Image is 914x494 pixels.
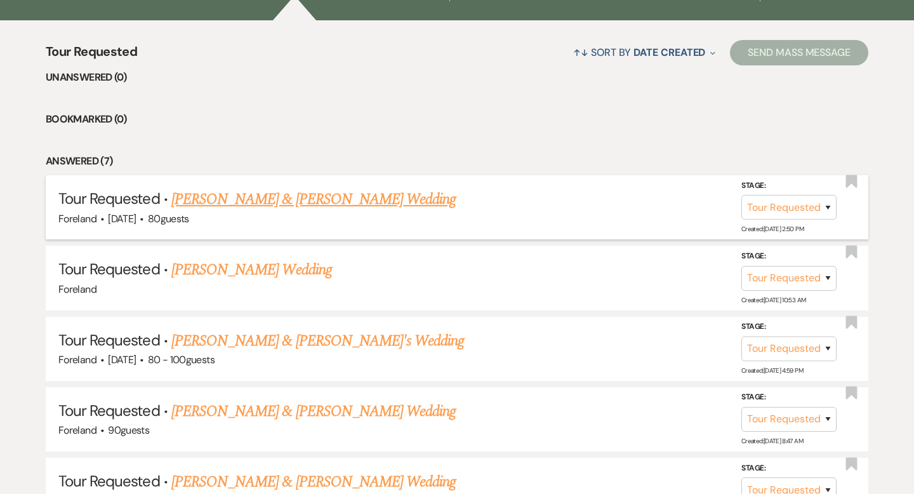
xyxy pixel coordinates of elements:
[148,212,189,225] span: 80 guests
[741,437,803,445] span: Created: [DATE] 8:47 AM
[741,320,837,334] label: Stage:
[58,424,96,437] span: Foreland
[741,179,837,193] label: Stage:
[741,250,837,264] label: Stage:
[741,366,803,375] span: Created: [DATE] 4:59 PM
[58,330,160,350] span: Tour Requested
[730,40,868,65] button: Send Mass Message
[58,212,96,225] span: Foreland
[633,46,705,59] span: Date Created
[58,471,160,491] span: Tour Requested
[46,69,868,86] li: Unanswered (0)
[108,212,136,225] span: [DATE]
[46,42,137,69] span: Tour Requested
[741,225,804,233] span: Created: [DATE] 2:50 PM
[58,283,96,296] span: Foreland
[58,401,160,420] span: Tour Requested
[171,258,332,281] a: [PERSON_NAME] Wedding
[568,36,720,69] button: Sort By Date Created
[58,353,96,366] span: Foreland
[741,296,805,304] span: Created: [DATE] 10:53 AM
[46,111,868,128] li: Bookmarked (0)
[46,153,868,170] li: Answered (7)
[171,330,465,352] a: [PERSON_NAME] & [PERSON_NAME]'s Wedding
[58,189,160,208] span: Tour Requested
[171,471,456,493] a: [PERSON_NAME] & [PERSON_NAME] Wedding
[573,46,588,59] span: ↑↓
[741,391,837,404] label: Stage:
[741,461,837,475] label: Stage:
[108,424,149,437] span: 90 guests
[171,188,456,211] a: [PERSON_NAME] & [PERSON_NAME] Wedding
[171,400,456,423] a: [PERSON_NAME] & [PERSON_NAME] Wedding
[148,353,215,366] span: 80 - 100 guests
[58,259,160,279] span: Tour Requested
[108,353,136,366] span: [DATE]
